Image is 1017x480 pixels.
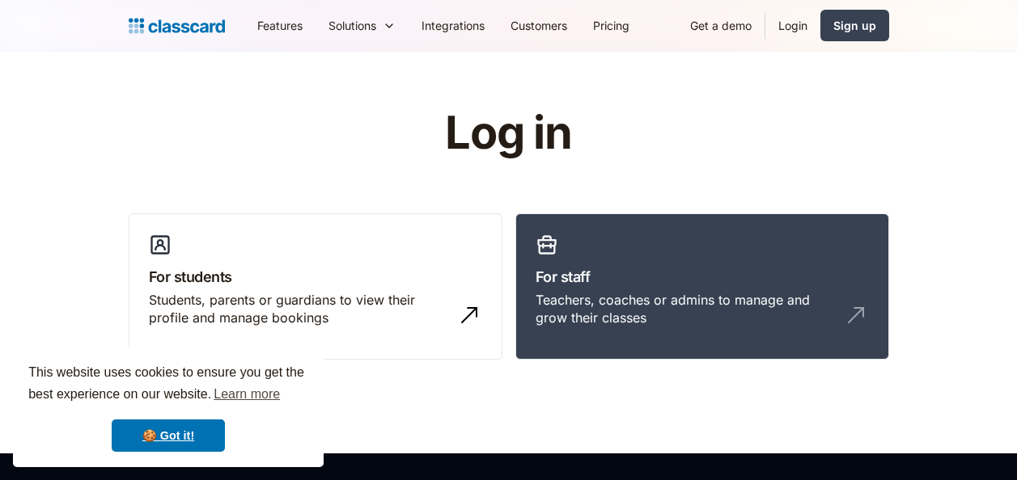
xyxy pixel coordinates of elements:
a: Features [244,7,316,44]
a: For staffTeachers, coaches or admins to manage and grow their classes [515,213,889,360]
a: Login [765,7,820,44]
a: For studentsStudents, parents or guardians to view their profile and manage bookings [129,213,502,360]
h1: Log in [252,108,765,158]
div: Teachers, coaches or admins to manage and grow their classes [536,291,837,327]
div: Students, parents or guardians to view their profile and manage bookings [149,291,450,327]
a: Customers [498,7,580,44]
a: dismiss cookie message [112,419,225,452]
a: Pricing [580,7,642,44]
div: Solutions [316,7,409,44]
h3: For staff [536,266,869,288]
div: Sign up [833,17,876,34]
div: Solutions [328,17,376,34]
a: Sign up [820,10,889,41]
a: learn more about cookies [211,382,282,406]
div: cookieconsent [13,347,324,467]
span: This website uses cookies to ensure you get the best experience on our website. [28,363,308,406]
h3: For students [149,266,482,288]
a: Integrations [409,7,498,44]
a: Get a demo [677,7,765,44]
a: home [129,15,225,37]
